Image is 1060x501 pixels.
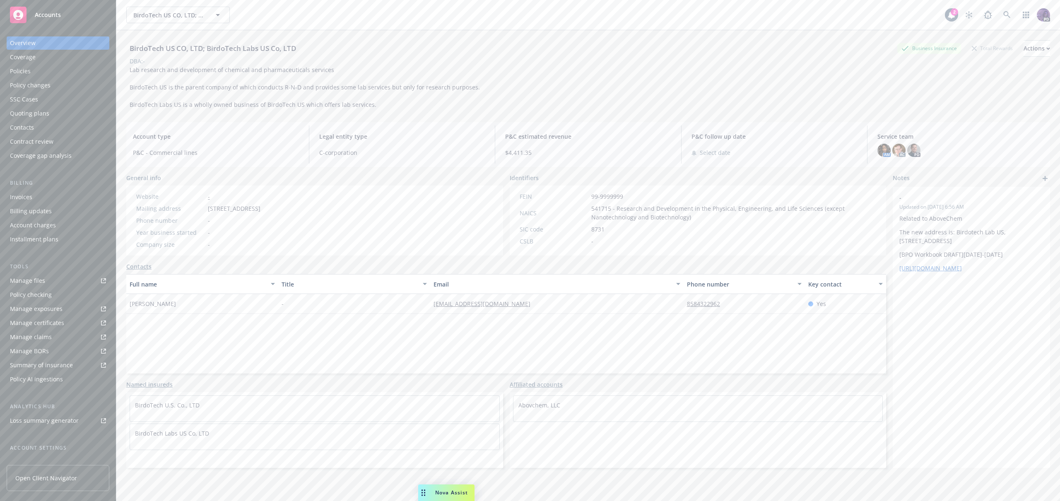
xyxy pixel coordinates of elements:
p: The new address is: Birdotech Lab US, [STREET_ADDRESS] [899,228,1043,245]
div: Full name [130,280,266,289]
button: BirdoTech US CO, LTD; BirdoTech Labs US Co, LTD [126,7,230,23]
p: Related to AboveChem [899,214,1043,223]
span: Legal entity type [319,132,485,141]
div: SIC code [520,225,588,234]
div: 2 [951,8,958,16]
div: Manage exposures [10,302,63,316]
div: FEIN [520,192,588,201]
div: Key contact [808,280,874,289]
button: Nova Assist [418,484,475,501]
a: Policy changes [7,79,109,92]
div: Installment plans [10,233,58,246]
span: Updated on [DATE] 6:56 AM [899,203,1043,211]
button: Full name [126,274,278,294]
a: Manage files [7,274,109,287]
a: Quoting plans [7,107,109,120]
div: Email [434,280,671,289]
span: 99-9999999 [591,192,623,201]
span: $4,411.35 [505,148,671,157]
a: Contacts [7,121,109,134]
a: Installment plans [7,233,109,246]
div: BirdoTech US CO, LTD; BirdoTech Labs US Co, LTD [126,43,299,54]
a: Account charges [7,219,109,232]
button: Email [430,274,684,294]
span: [STREET_ADDRESS] [208,204,260,213]
a: Manage certificates [7,316,109,330]
span: - [208,240,210,249]
a: Overview [7,36,109,50]
div: DBA: - [130,57,145,65]
span: - [208,228,210,237]
span: Accounts [35,12,61,18]
a: Summary of insurance [7,359,109,372]
div: Coverage gap analysis [10,149,72,162]
div: Title [282,280,418,289]
a: Manage BORs [7,344,109,358]
a: Billing updates [7,205,109,218]
a: [URL][DOMAIN_NAME] [899,264,962,272]
span: Lab research and development of chemical and pharmaceuticals services BirdoTech US is the parent ... [130,66,480,108]
a: Manage claims [7,330,109,344]
a: Manage exposures [7,302,109,316]
div: Total Rewards [968,43,1017,53]
a: Abovchem, LLC [518,401,560,409]
div: Policy AI ingestions [10,373,63,386]
div: Billing updates [10,205,52,218]
div: Policies [10,65,31,78]
span: P&C estimated revenue [505,132,671,141]
div: Contract review [10,135,53,148]
div: Company size [136,240,205,249]
a: Contacts [126,262,152,271]
p: [BPO Workbook DRAFT][DATE]-[DATE] [899,250,1043,259]
a: Stop snowing [961,7,977,23]
a: Policy checking [7,288,109,301]
span: 8731 [591,225,605,234]
a: Coverage [7,51,109,64]
div: Year business started [136,228,205,237]
span: Account type [133,132,299,141]
span: BirdoTech US CO, LTD; BirdoTech Labs US Co, LTD [133,11,205,19]
span: General info [126,173,161,182]
a: Coverage gap analysis [7,149,109,162]
span: [PERSON_NAME] [130,299,176,308]
div: Summary of insurance [10,359,73,372]
div: Manage certificates [10,316,64,330]
button: Title [278,274,430,294]
div: Tools [7,263,109,271]
div: -Updated on [DATE] 6:56 AMRelated to AboveChemThe new address is: Birdotech Lab US, [STREET_ADDRE... [893,187,1050,279]
img: photo [877,144,891,157]
span: P&C - Commercial lines [133,148,299,157]
span: Identifiers [510,173,539,182]
a: add [1040,173,1050,183]
span: C-corporation [319,148,485,157]
div: Service team [10,455,46,469]
span: Select date [700,148,730,157]
a: Search [999,7,1015,23]
span: Yes [817,299,826,308]
a: Invoices [7,190,109,204]
span: Notes [893,173,910,183]
a: BirdoTech U.S. Co., LTD [135,401,200,409]
div: Manage claims [10,330,52,344]
div: NAICS [520,209,588,217]
div: Billing [7,179,109,187]
span: Nova Assist [435,489,468,496]
a: Named insureds [126,380,173,389]
button: Key contact [805,274,886,294]
span: Open Client Navigator [15,474,77,482]
a: - [208,193,210,200]
div: Manage files [10,274,45,287]
a: 8584322962 [687,300,727,308]
a: Switch app [1018,7,1034,23]
div: Invoices [10,190,32,204]
div: Drag to move [418,484,429,501]
img: photo [1037,8,1050,22]
div: Phone number [687,280,793,289]
span: 541715 - Research and Development in the Physical, Engineering, and Life Sciences (except Nanotec... [591,204,877,222]
a: Policies [7,65,109,78]
button: Actions [1024,40,1050,57]
span: - [899,193,1022,202]
a: Report a Bug [980,7,996,23]
a: SSC Cases [7,93,109,106]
